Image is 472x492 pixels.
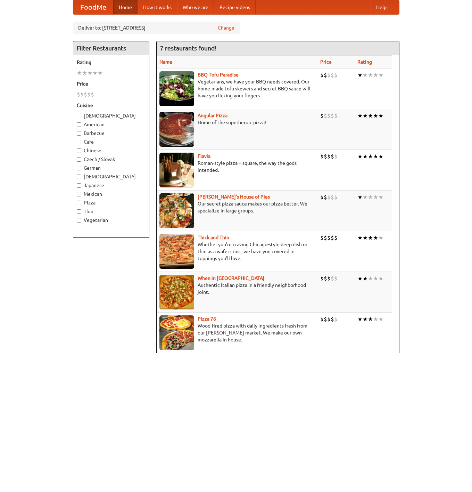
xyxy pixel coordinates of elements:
[320,275,324,282] li: $
[334,153,338,160] li: $
[327,315,331,323] li: $
[327,234,331,242] li: $
[159,241,315,262] p: Whether you're craving Chicago-style deep dish or thin as a wafer crust, we have you covered in t...
[368,234,373,242] li: ★
[77,147,146,154] label: Chinese
[77,69,82,77] li: ★
[214,0,256,14] a: Recipe videos
[73,0,113,14] a: FoodMe
[159,282,315,296] p: Authentic Italian pizza in a friendly neighborhood joint.
[198,113,227,118] a: Angular Pizza
[77,156,146,163] label: Czech / Slovak
[331,193,334,201] li: $
[198,316,216,322] a: Pizza 76
[77,114,81,118] input: [DEMOGRAPHIC_DATA]
[373,153,378,160] li: ★
[77,121,146,128] label: American
[77,166,81,170] input: German
[160,45,216,51] ng-pluralize: 7 restaurants found!
[218,24,234,31] a: Change
[373,234,378,242] li: ★
[324,71,327,79] li: $
[159,315,194,350] img: pizza76.jpg
[331,71,334,79] li: $
[198,153,210,159] a: Flavia
[331,275,334,282] li: $
[334,234,338,242] li: $
[198,275,264,281] b: When in [GEOGRAPHIC_DATA]
[368,71,373,79] li: ★
[198,235,229,240] b: Thick and Thin
[320,71,324,79] li: $
[77,201,81,205] input: Pizza
[378,234,383,242] li: ★
[373,275,378,282] li: ★
[77,218,81,223] input: Vegetarian
[80,91,84,98] li: $
[77,199,146,206] label: Pizza
[357,71,363,79] li: ★
[324,315,327,323] li: $
[320,112,324,120] li: $
[324,112,327,120] li: $
[77,208,146,215] label: Thai
[113,0,138,14] a: Home
[77,102,146,109] h5: Cuisine
[84,91,87,98] li: $
[368,315,373,323] li: ★
[378,112,383,120] li: ★
[371,0,392,14] a: Help
[378,275,383,282] li: ★
[357,193,363,201] li: ★
[324,234,327,242] li: $
[159,234,194,269] img: thick.jpg
[77,217,146,224] label: Vegetarian
[77,183,81,188] input: Japanese
[77,122,81,127] input: American
[363,71,368,79] li: ★
[357,59,372,65] a: Rating
[177,0,214,14] a: Who we are
[363,234,368,242] li: ★
[331,153,334,160] li: $
[159,322,315,343] p: Wood-fired pizza with daily ingredients fresh from our [PERSON_NAME] market. We make our own mozz...
[87,69,92,77] li: ★
[77,148,81,153] input: Chinese
[378,193,383,201] li: ★
[320,315,324,323] li: $
[77,157,81,162] input: Czech / Slovak
[159,78,315,99] p: Vegetarians, we have your BBQ needs covered. Our home-made tofu skewers and secret BBQ sauce will...
[159,71,194,106] img: tofuparadise.jpg
[77,59,146,66] h5: Rating
[363,315,368,323] li: ★
[363,112,368,120] li: ★
[357,234,363,242] li: ★
[77,191,146,197] label: Mexican
[327,275,331,282] li: $
[159,193,194,228] img: luigis.jpg
[77,209,81,214] input: Thai
[357,112,363,120] li: ★
[334,315,338,323] li: $
[368,112,373,120] li: ★
[159,119,315,126] p: Home of the superheroic pizza!
[327,71,331,79] li: $
[77,138,146,145] label: Cafe
[77,164,146,171] label: German
[373,71,378,79] li: ★
[159,59,172,65] a: Name
[373,315,378,323] li: ★
[331,234,334,242] li: $
[320,153,324,160] li: $
[198,194,270,200] a: [PERSON_NAME]'s House of Pies
[73,41,149,55] h4: Filter Restaurants
[77,173,146,180] label: [DEMOGRAPHIC_DATA]
[357,275,363,282] li: ★
[334,112,338,120] li: $
[331,315,334,323] li: $
[334,71,338,79] li: $
[77,182,146,189] label: Japanese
